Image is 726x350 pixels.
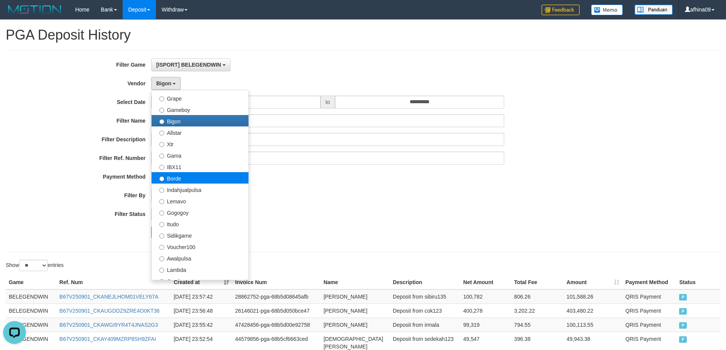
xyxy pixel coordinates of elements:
td: 794.55 [511,318,564,332]
td: 101,588.26 [564,289,623,304]
input: Allstar [159,131,164,136]
span: PAID [679,336,687,343]
h1: PGA Deposit History [6,27,720,43]
th: Total Fee [511,275,564,289]
td: 28862752-pga-68b5d08645afb [232,289,321,304]
input: Gameboy [159,108,164,113]
td: QRIS Payment [622,289,676,304]
input: Awalpulsa [159,256,164,261]
label: Voucher100 [152,241,248,252]
td: Deposit from cok123 [390,304,460,318]
input: Grape [159,96,164,101]
th: Game [6,275,56,289]
img: panduan.png [635,5,673,15]
td: 100,113.55 [564,318,623,332]
label: Lambda [152,264,248,275]
input: Borde [159,176,164,181]
input: IBX11 [159,165,164,170]
td: 47428456-pga-68b5d00e92758 [232,318,321,332]
label: Allstar [152,126,248,138]
td: [DATE] 23:55:42 [171,318,232,332]
input: Itudo [159,222,164,227]
label: Borde [152,172,248,184]
label: Combo [152,275,248,286]
td: QRIS Payment [622,318,676,332]
span: PAID [679,308,687,315]
a: B67V250901_CKANEJLHOM01VELY67A [59,294,159,300]
button: Open LiveChat chat widget [3,3,26,26]
td: [PERSON_NAME] [321,318,390,332]
a: B67V250901_CKAWGI9YR4T4JNAS2G3 [59,322,158,328]
span: PAID [679,294,687,300]
td: 806.26 [511,289,564,304]
input: Gogogoy [159,211,164,216]
th: Net Amount [460,275,511,289]
td: QRIS Payment [622,304,676,318]
img: Button%20Memo.svg [591,5,623,15]
button: Bigon [151,77,181,90]
input: Lambda [159,268,164,273]
label: Gogogoy [152,206,248,218]
label: Itudo [152,218,248,229]
input: Sidikgame [159,233,164,238]
td: 26146021-pga-68b5d050bce47 [232,304,321,318]
label: Xtr [152,138,248,149]
th: Description [390,275,460,289]
label: Show entries [6,260,64,271]
td: 400,278 [460,304,511,318]
input: Bigon [159,119,164,124]
label: IBX11 [152,161,248,172]
td: 3,202.22 [511,304,564,318]
a: B67V250901_CKAUGDDZ9ZRE4O0KT36 [59,308,160,314]
td: Deposit from sibiru135 [390,289,460,304]
th: Invoice Num [232,275,321,289]
span: Bigon [156,80,171,86]
input: Lemavo [159,199,164,204]
span: [ISPORT] BELEGENDWIN [156,62,221,68]
td: [DATE] 23:57:42 [171,289,232,304]
select: Showentries [19,260,48,271]
label: Awalpulsa [152,252,248,264]
input: Combo [159,279,164,284]
th: Payment Method [622,275,676,289]
label: Bigon [152,115,248,126]
label: Grape [152,92,248,104]
input: Voucher100 [159,245,164,250]
label: Gameboy [152,104,248,115]
th: Name [321,275,390,289]
th: Status [676,275,720,289]
td: [PERSON_NAME] [321,304,390,318]
label: Lemavo [152,195,248,206]
label: Indahjualpulsa [152,184,248,195]
a: B67V250901_CKAY409MZRP8SH9ZFAI [59,336,156,342]
img: MOTION_logo.png [6,4,64,15]
input: Gama [159,153,164,158]
th: Amount: activate to sort column ascending [564,275,623,289]
button: [ISPORT] BELEGENDWIN [151,58,231,71]
input: Indahjualpulsa [159,188,164,193]
td: 99,319 [460,318,511,332]
img: Feedback.jpg [542,5,580,15]
td: [DATE] 23:56:48 [171,304,232,318]
span: to [321,96,335,109]
span: PAID [679,322,687,329]
th: Ref. Num [56,275,171,289]
td: BELEGENDWIN [6,304,56,318]
input: Xtr [159,142,164,147]
td: 403,480.22 [564,304,623,318]
label: Gama [152,149,248,161]
td: 100,782 [460,289,511,304]
td: Deposit from irmala [390,318,460,332]
td: [PERSON_NAME] [321,289,390,304]
td: BELEGENDWIN [6,289,56,304]
th: Created at: activate to sort column ascending [171,275,232,289]
label: Sidikgame [152,229,248,241]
